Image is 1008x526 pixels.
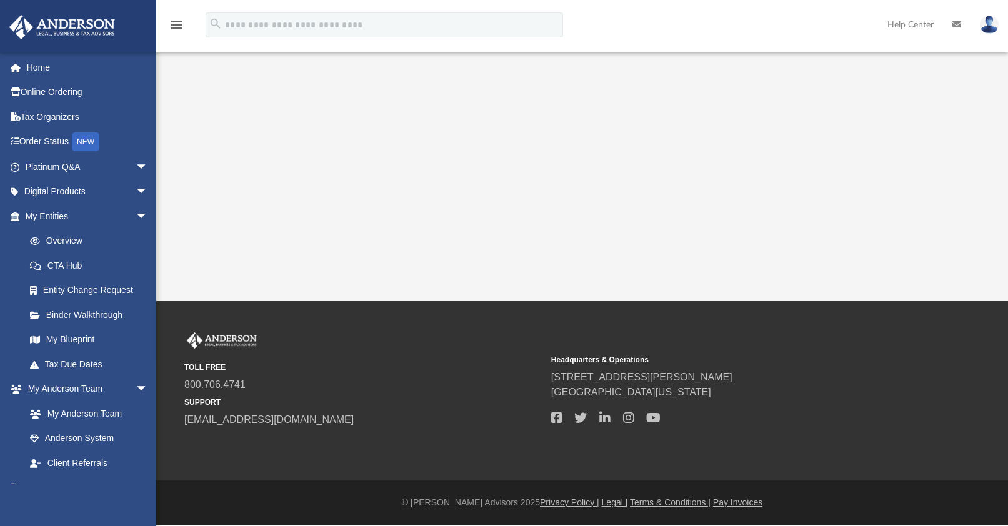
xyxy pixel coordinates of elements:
a: menu [169,24,184,32]
i: search [209,17,222,31]
a: Digital Productsarrow_drop_down [9,179,167,204]
span: arrow_drop_down [136,204,161,229]
a: Platinum Q&Aarrow_drop_down [9,154,167,179]
a: Online Ordering [9,80,167,105]
a: Anderson System [17,426,161,451]
img: User Pic [980,16,999,34]
a: Entity Change Request [17,278,167,303]
small: TOLL FREE [184,362,542,373]
span: arrow_drop_down [136,154,161,180]
span: arrow_drop_down [136,475,161,501]
a: CTA Hub [17,253,167,278]
div: NEW [72,132,99,151]
a: Overview [17,229,167,254]
a: Tax Due Dates [17,352,167,377]
a: Client Referrals [17,450,161,475]
span: arrow_drop_down [136,179,161,205]
a: Terms & Conditions | [630,497,711,507]
a: Order StatusNEW [9,129,167,155]
a: [GEOGRAPHIC_DATA][US_STATE] [551,387,711,397]
a: [STREET_ADDRESS][PERSON_NAME] [551,372,732,382]
a: Home [9,55,167,80]
a: My Entitiesarrow_drop_down [9,204,167,229]
div: © [PERSON_NAME] Advisors 2025 [156,496,1008,509]
a: My Anderson Teamarrow_drop_down [9,377,161,402]
a: [EMAIL_ADDRESS][DOMAIN_NAME] [184,414,354,425]
a: Legal | [602,497,628,507]
a: Privacy Policy | [540,497,599,507]
i: menu [169,17,184,32]
a: My Anderson Team [17,401,154,426]
span: arrow_drop_down [136,377,161,402]
a: Pay Invoices [713,497,762,507]
a: My Blueprint [17,327,161,352]
small: SUPPORT [184,397,542,408]
a: Binder Walkthrough [17,302,167,327]
a: 800.706.4741 [184,379,246,390]
img: Anderson Advisors Platinum Portal [6,15,119,39]
img: Anderson Advisors Platinum Portal [184,332,259,349]
a: My Documentsarrow_drop_down [9,475,161,500]
a: Tax Organizers [9,104,167,129]
small: Headquarters & Operations [551,354,909,365]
